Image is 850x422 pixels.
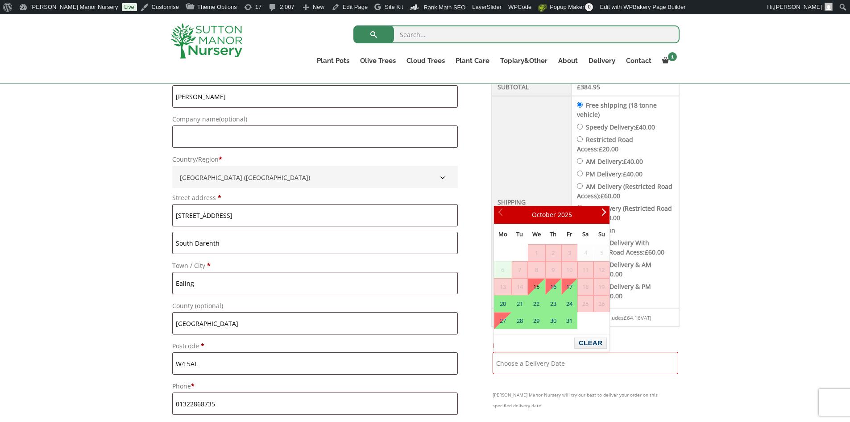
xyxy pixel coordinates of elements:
[494,207,509,222] a: Prev
[624,314,627,321] span: £
[623,170,626,178] span: £
[450,54,495,67] a: Plant Care
[623,170,643,178] bdi: 40.00
[577,83,600,91] bdi: 384.95
[558,210,572,219] span: 2025
[493,339,678,352] label: Delivery Date
[583,54,621,67] a: Delivery
[512,279,527,295] span: 14
[545,312,561,329] td: Available Deliveries60
[586,157,643,166] label: AM Delivery:
[594,279,609,295] span: 19
[122,3,137,11] a: Live
[577,204,672,222] label: PM Delivery (Restricted Road Access):
[774,4,822,10] span: [PERSON_NAME]
[578,279,593,295] span: 18
[494,313,511,329] a: 27
[532,210,556,219] span: October
[623,157,643,166] bdi: 40.00
[528,278,545,295] td: Available Deliveries58
[599,145,618,153] bdi: 20.00
[586,123,655,131] label: Speedy Delivery:
[635,123,655,131] bdi: 40.00
[561,295,577,312] td: Available Deliveries60
[577,135,633,153] label: Restricted Road Access:
[528,245,545,261] span: 1
[603,292,622,300] bdi: 70.00
[594,296,609,312] span: 26
[621,54,657,67] a: Contact
[493,352,678,374] input: Choose a Delivery Date
[603,270,622,278] bdi: 70.00
[512,262,527,278] span: 7
[493,389,678,411] small: [PERSON_NAME] Manor Nursery will try our best to deliver your order on this specified delivery date.
[546,313,561,329] a: 30
[546,262,561,278] span: 9
[578,262,593,278] span: 11
[528,296,545,312] a: 22
[577,282,651,300] label: Speedy Delivery & PM Delivery:
[561,312,577,329] td: Available Deliveries60
[353,25,680,43] input: Search...
[577,182,672,200] label: AM Delivery (Restricted Road Access):
[598,211,605,218] span: Next
[494,296,511,312] a: 20
[492,78,572,96] th: Subtotal
[516,230,523,238] span: Tuesday
[528,262,545,278] span: 8
[512,295,528,312] td: Available Deliveries60
[172,259,458,272] label: Town / City
[172,192,458,204] label: Street address
[562,313,577,329] a: 31
[492,96,572,308] th: Shipping
[385,4,403,10] span: Site Kit
[423,4,465,11] span: Rank Math SEO
[635,123,639,131] span: £
[562,245,577,261] span: 3
[599,145,602,153] span: £
[528,312,545,329] td: Available Deliveries60
[512,313,527,329] a: 28
[601,213,620,222] bdi: 60.00
[498,230,507,238] span: Monday
[494,261,512,278] td: Cut-off time over
[594,262,609,278] span: 12
[585,3,593,11] span: 0
[582,230,589,238] span: Saturday
[594,207,610,222] a: Next
[598,230,605,238] span: Sunday
[657,54,680,67] a: 1
[401,54,450,67] a: Cloud Trees
[532,230,541,238] span: Wednesday
[498,211,505,218] span: Prev
[195,301,223,310] span: (optional)
[645,248,648,256] span: £
[586,170,643,178] label: PM Delivery:
[668,52,677,61] span: 1
[624,314,641,321] span: 64.16
[577,238,664,256] label: Speedy Delivery With Restricted Road Acess:
[528,295,545,312] td: Available Deliveries60
[562,262,577,278] span: 10
[512,296,527,312] a: 21
[577,101,656,119] label: Free shipping (18 tonne vehicle)
[574,338,607,349] button: Clear
[494,295,512,312] td: Available Deliveries60
[567,230,572,238] span: Friday
[578,245,593,261] span: 4
[561,278,577,295] td: Available Deliveries59
[492,308,572,327] th: Total
[645,248,664,256] bdi: 60.00
[594,245,609,261] span: 5
[546,296,561,312] a: 23
[172,340,458,352] label: Postcode
[546,245,561,261] span: 2
[528,313,545,329] a: 29
[602,314,651,321] small: (includes VAT)
[172,300,458,312] label: County
[562,279,577,295] a: 17
[494,262,511,278] span: 6
[562,296,577,312] a: 24
[546,279,561,295] a: 16
[172,204,458,226] input: House number and street name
